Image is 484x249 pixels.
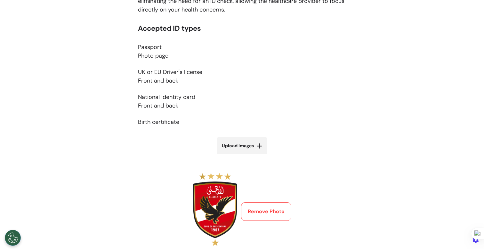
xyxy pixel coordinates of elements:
[138,118,346,126] p: Birth certificate
[138,43,346,60] p: Passport Photo page
[222,142,254,149] span: Upload Images
[5,230,21,246] button: Open Preferences
[138,68,346,85] p: UK or EU Driver's license Front and back
[138,93,346,110] p: National Identity card Front and back
[241,202,291,221] button: Remove Photo
[138,24,346,33] h3: Accepted ID types
[193,173,237,246] img: Preview 1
